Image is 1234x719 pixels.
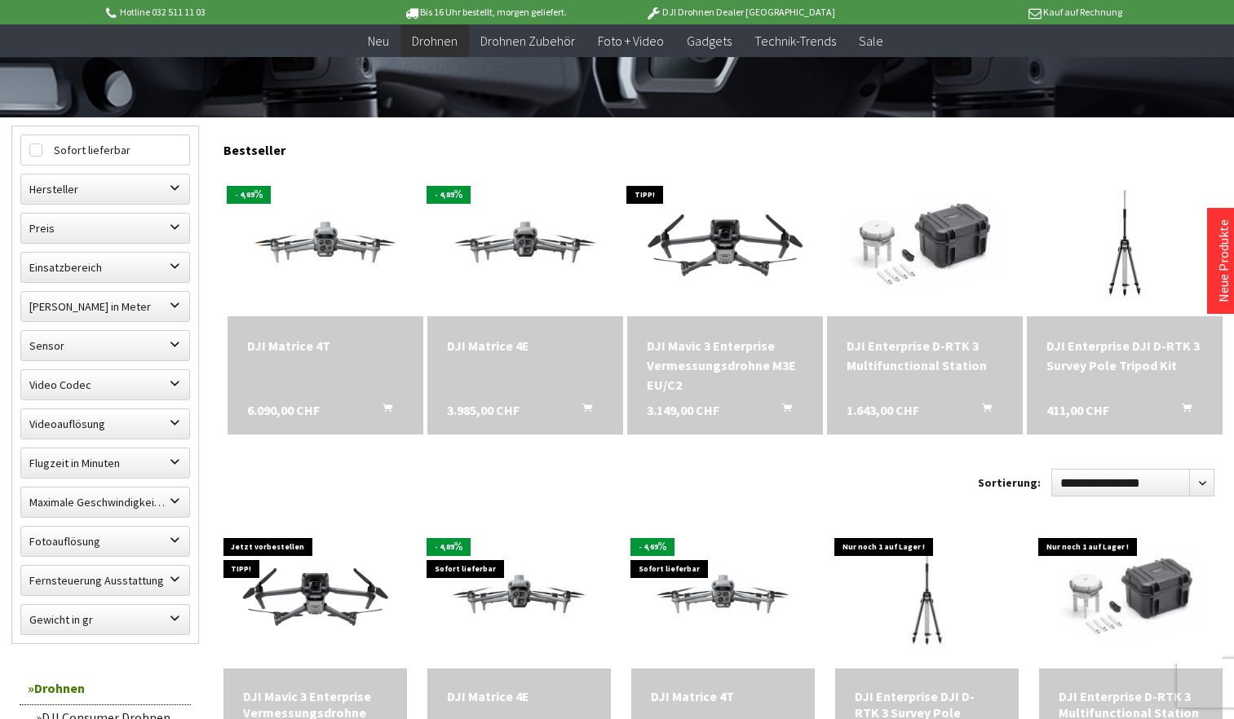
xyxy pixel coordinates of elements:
span: 6.090,00 CHF [247,400,320,420]
label: Sofort lieferbar [21,135,189,165]
a: DJI Enterprise DJI D-RTK 3 Survey Pole Tripod Kit 411,00 CHF In den Warenkorb [1046,336,1203,375]
div: DJI Matrice 4E [447,688,591,704]
button: In den Warenkorb [763,400,802,421]
span: 3.985,00 CHF [447,400,520,420]
img: DJI Enterprise D-RTK 3 Multifunctional Station [827,170,1023,316]
img: DJI Matrice 4T [228,188,423,298]
button: In den Warenkorb [962,400,1002,421]
div: Bestseller [223,126,1223,166]
a: Neue Produkte [1215,219,1232,302]
img: DJI Mavic 3E [627,188,823,298]
a: Drohnen Zubehör [469,24,586,58]
a: Gadgets [675,24,743,58]
span: Technik-Trends [754,33,836,49]
label: Sensor [21,331,189,360]
div: DJI Enterprise DJI D-RTK 3 Survey Pole Tripod Kit [1046,336,1203,375]
span: Drohnen [412,33,458,49]
label: Maximale Flughöhe in Meter [21,292,189,321]
div: DJI Matrice 4T [651,688,795,704]
img: DJI Matrice 4E [427,544,611,647]
img: DJI Enterprise DJI D-RTK 3 Survey Pole Tripod Kit [835,527,1019,664]
p: Hotline 032 511 11 03 [104,2,358,22]
label: Flugzeit in Minuten [21,448,189,478]
a: Technik-Trends [743,24,847,58]
a: Drohnen [400,24,469,58]
span: 1.643,00 CHF [847,400,919,420]
p: DJI Drohnen Dealer [GEOGRAPHIC_DATA] [613,2,867,22]
a: Foto + Video [586,24,675,58]
label: Hersteller [21,174,189,204]
span: Neu [368,33,389,49]
a: DJI Matrice 4E 3.985,00 CHF In den Warenkorb [447,336,604,355]
span: 3.149,00 CHF [647,400,719,420]
label: Einsatzbereich [21,253,189,282]
img: DJI Enterprise D-RTK 3 Multifunctional Station [1039,527,1223,664]
a: DJI Matrice 4E 3.985,00 CHF In den Warenkorb [447,688,591,704]
a: Neu [356,24,400,58]
p: Bis 16 Uhr bestellt, morgen geliefert. [358,2,613,22]
img: DJI Matrice 4E [427,188,623,298]
a: DJI Enterprise D-RTK 3 Multifunctional Station 1.643,00 CHF In den Warenkorb [847,336,1003,375]
a: Sale [847,24,895,58]
a: DJI Matrice 4T 6.090,00 CHF In den Warenkorb [247,336,404,355]
span: Sale [859,33,883,49]
p: Kauf auf Rechnung [868,2,1122,22]
div: DJI Mavic 3 Enterprise Vermessungsdrohne M3E EU/C2 [647,336,803,395]
a: DJI Matrice 4T 6.090,00 CHF In den Warenkorb [651,688,795,704]
label: Videoauflösung [21,409,189,439]
button: In den Warenkorb [1162,400,1201,421]
div: DJI Matrice 4T [247,336,404,355]
span: Drohnen Zubehör [480,33,575,49]
label: Video Codec [21,370,189,399]
a: DJI Mavic 3 Enterprise Vermessungsdrohne M3E EU/C2 3.149,00 CHF In den Warenkorb [647,336,803,395]
button: In den Warenkorb [563,400,602,421]
img: DJI Enterprise DJI D-RTK 3 Survey Pole Tripod Kit [1027,170,1223,316]
div: DJI Matrice 4E [447,336,604,355]
label: Fotoauflösung [21,527,189,556]
img: DJI Mavic 3E [223,544,407,647]
div: DJI Enterprise D-RTK 3 Multifunctional Station [847,336,1003,375]
a: Drohnen [20,672,191,705]
span: Foto + Video [598,33,664,49]
button: In den Warenkorb [363,400,402,421]
label: Maximale Geschwindigkeit in km/h [21,487,189,517]
label: Fernsteuerung Ausstattung [21,566,189,595]
span: 411,00 CHF [1046,400,1109,420]
label: Sortierung: [978,470,1041,496]
img: DJI Matrice 4T [631,544,815,647]
span: Gadgets [687,33,732,49]
label: Gewicht in gr [21,605,189,634]
label: Preis [21,214,189,243]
